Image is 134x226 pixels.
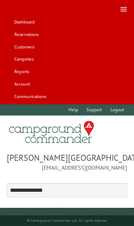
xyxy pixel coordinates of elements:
[83,104,105,115] a: Support
[107,104,127,115] a: Logout
[11,29,42,40] a: Reservations
[11,41,38,52] a: Customers
[11,17,38,28] a: Dashboard
[27,218,108,223] small: © Campground Commander LLC. All rights reserved.
[65,104,82,115] a: Help
[7,152,128,172] span: [PERSON_NAME][GEOGRAPHIC_DATA] [EMAIL_ADDRESS][DOMAIN_NAME]
[7,118,96,146] img: Campground Commander
[11,66,32,77] a: Reports
[11,91,49,102] a: Communications
[11,54,37,65] a: Campsites
[11,78,33,89] a: Account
